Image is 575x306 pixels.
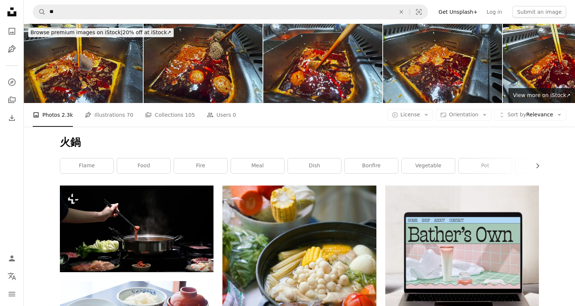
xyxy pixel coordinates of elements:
span: View more on iStock ↗ [513,92,571,98]
img: Hotpot,Chinese cuisine,China,Asia.Chinese culture. [144,24,263,103]
button: scroll list to the right [531,158,539,173]
a: a pot of food [222,278,376,285]
img: Hotpot,Chinese cuisine,China,Asia.Chinese culture. [24,24,143,103]
span: Orientation [449,112,478,117]
a: Log in / Sign up [4,251,19,266]
span: Browse premium images on iStock | [30,29,122,35]
a: Illustrations 70 [85,103,133,127]
span: Sort by [507,112,526,117]
a: View more on iStock↗ [508,88,575,103]
button: License [388,109,433,121]
span: 105 [185,111,195,119]
a: Users 0 [207,103,236,127]
button: Language [4,269,19,284]
span: License [401,112,420,117]
button: Clear [393,5,409,19]
form: Find visuals sitewide [33,4,428,19]
a: Get Unsplash+ [434,6,482,18]
a: bonfire [345,158,398,173]
a: fire [174,158,227,173]
span: 70 [127,111,134,119]
img: Hotpot,Chinese cuisine,China,Asia.Chinese culture. [383,24,502,103]
span: 20% off at iStock ↗ [30,29,171,35]
button: Sort byRelevance [494,109,566,121]
a: meal [231,158,284,173]
a: Cropped shot of woman eating Shabu-Shabu in hot pot with fresh sliced meat, sea food, and vegetab... [60,225,213,232]
a: Illustrations [4,42,19,57]
a: food [117,158,170,173]
button: Search Unsplash [33,5,46,19]
a: vegetable [402,158,455,173]
a: Photos [4,24,19,39]
img: Cropped shot of woman eating Shabu-Shabu in hot pot with fresh sliced meat, sea food, and vegetab... [60,186,213,272]
span: 0 [233,111,236,119]
a: Explore [4,75,19,90]
a: dish [288,158,341,173]
h1: 火鍋 [60,136,539,149]
a: Browse premium images on iStock|20% off at iStock↗ [24,24,178,42]
a: pot [459,158,512,173]
a: Collections [4,93,19,107]
button: Orientation [436,109,491,121]
img: Hotpot,Chinese cuisine,China,Asia.Chinese culture. [263,24,382,103]
span: Relevance [507,111,553,119]
button: Submit an image [513,6,566,18]
a: Log in [482,6,507,18]
button: Visual search [410,5,428,19]
a: flame [60,158,113,173]
button: Menu [4,287,19,302]
a: camping [515,158,569,173]
a: Download History [4,110,19,125]
a: Collections 105 [145,103,195,127]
